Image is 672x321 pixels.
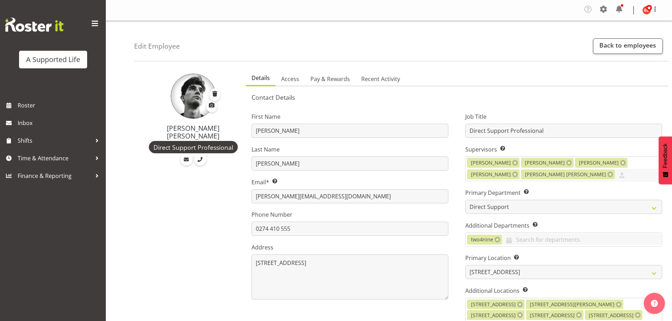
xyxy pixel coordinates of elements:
span: [STREET_ADDRESS][PERSON_NAME] [530,301,615,308]
span: Finance & Reporting [18,171,92,181]
span: [PERSON_NAME] [525,159,565,167]
label: Additional Locations [465,286,662,295]
h4: Edit Employee [134,42,180,50]
span: Recent Activity [361,75,400,83]
h5: Contact Details [252,93,662,101]
span: Pay & Rewards [310,75,350,83]
label: Address [252,243,448,252]
label: Primary Location [465,254,662,262]
span: [PERSON_NAME] [471,171,511,178]
button: Feedback - Show survey [659,136,672,184]
span: [PERSON_NAME] [579,159,619,167]
input: Job Title [465,124,662,138]
label: Last Name [252,145,448,154]
span: two4nine [471,236,493,243]
span: Feedback [662,143,668,168]
img: bruno-eagleton9611.jpg [642,6,651,14]
a: Back to employees [593,38,663,54]
label: Additional Departments [465,221,662,230]
a: Email Employee [180,153,193,166]
span: Roster [18,100,102,111]
input: Last Name [252,156,448,171]
label: Email* [252,178,448,186]
span: Direct Support Professional [153,143,233,152]
h4: [PERSON_NAME] [PERSON_NAME] [149,124,237,140]
input: Search for departments [502,234,662,245]
label: Phone Number [252,210,448,219]
span: [STREET_ADDRESS] [471,311,516,319]
label: Primary Department [465,189,662,197]
span: Shifts [18,135,92,146]
label: Supervisors [465,145,662,154]
img: help-xxl-2.png [651,300,658,307]
input: Phone Number [252,222,448,236]
span: [STREET_ADDRESS] [589,311,634,319]
span: Access [281,75,299,83]
span: Time & Attendance [18,153,92,163]
input: First Name [252,124,448,138]
label: First Name [252,112,448,121]
span: [STREET_ADDRESS] [530,311,575,319]
img: alex-sada452157c18d5e4a87da54352f4825d923.png [171,74,216,119]
span: [PERSON_NAME] [471,159,511,167]
span: Details [252,74,270,82]
span: Inbox [18,118,102,128]
span: [PERSON_NAME] [PERSON_NAME] [525,171,606,178]
div: A Supported Life [26,54,80,65]
label: Job Title [465,112,662,121]
span: [STREET_ADDRESS] [471,301,516,308]
input: Email Address [252,189,448,203]
img: Rosterit website logo [5,18,63,32]
a: Call Employee [194,153,206,166]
